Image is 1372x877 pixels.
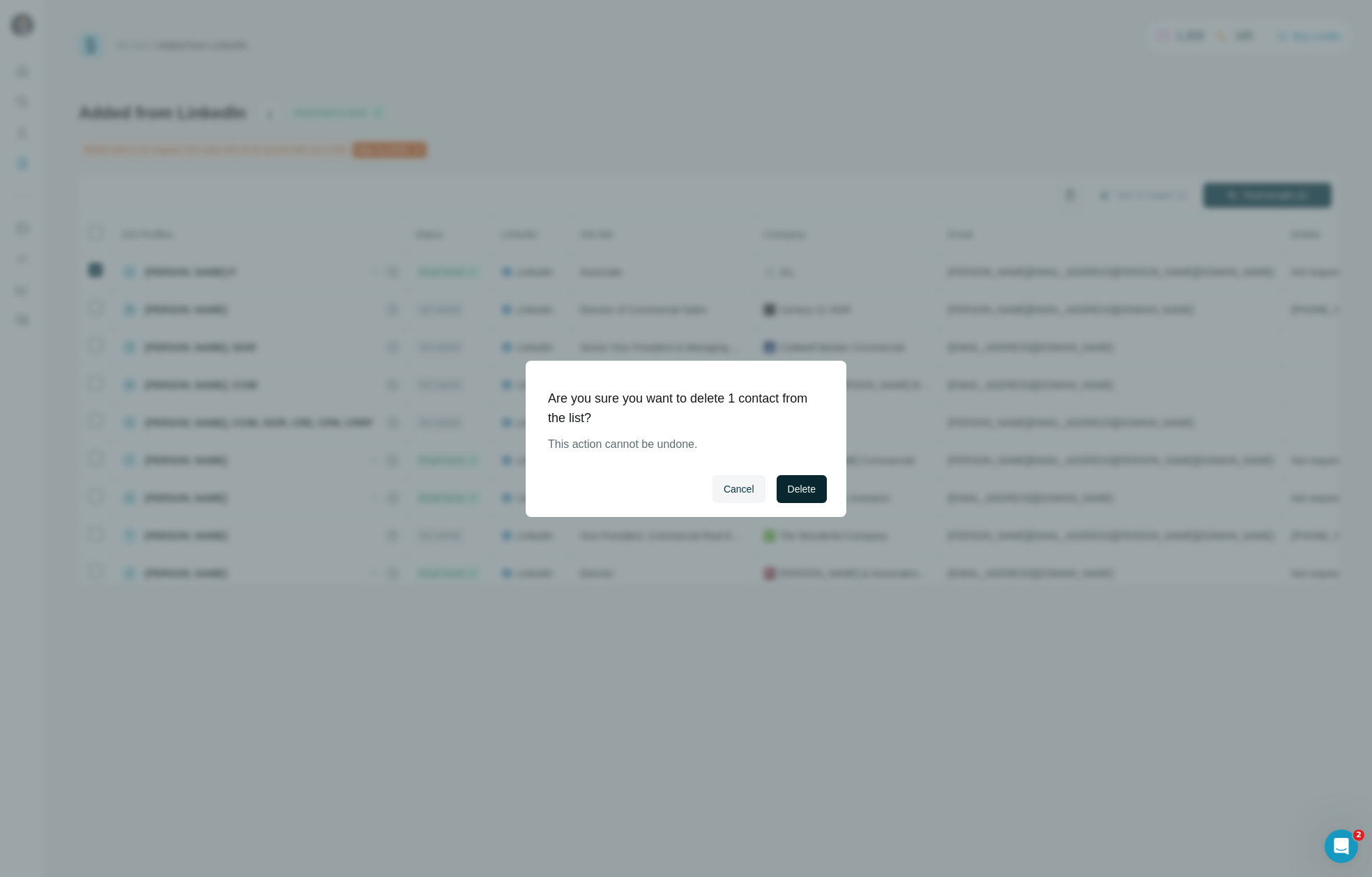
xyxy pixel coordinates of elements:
[1325,830,1358,863] iframe: Intercom live chat
[1353,830,1364,841] span: 2
[548,389,813,428] h1: Are you sure you want to delete 1 contact from the list?
[788,482,816,496] span: Delete
[712,475,765,503] button: Cancel
[548,436,813,453] p: This action cannot be undone.
[777,475,827,503] button: Delete
[724,482,754,496] span: Cancel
